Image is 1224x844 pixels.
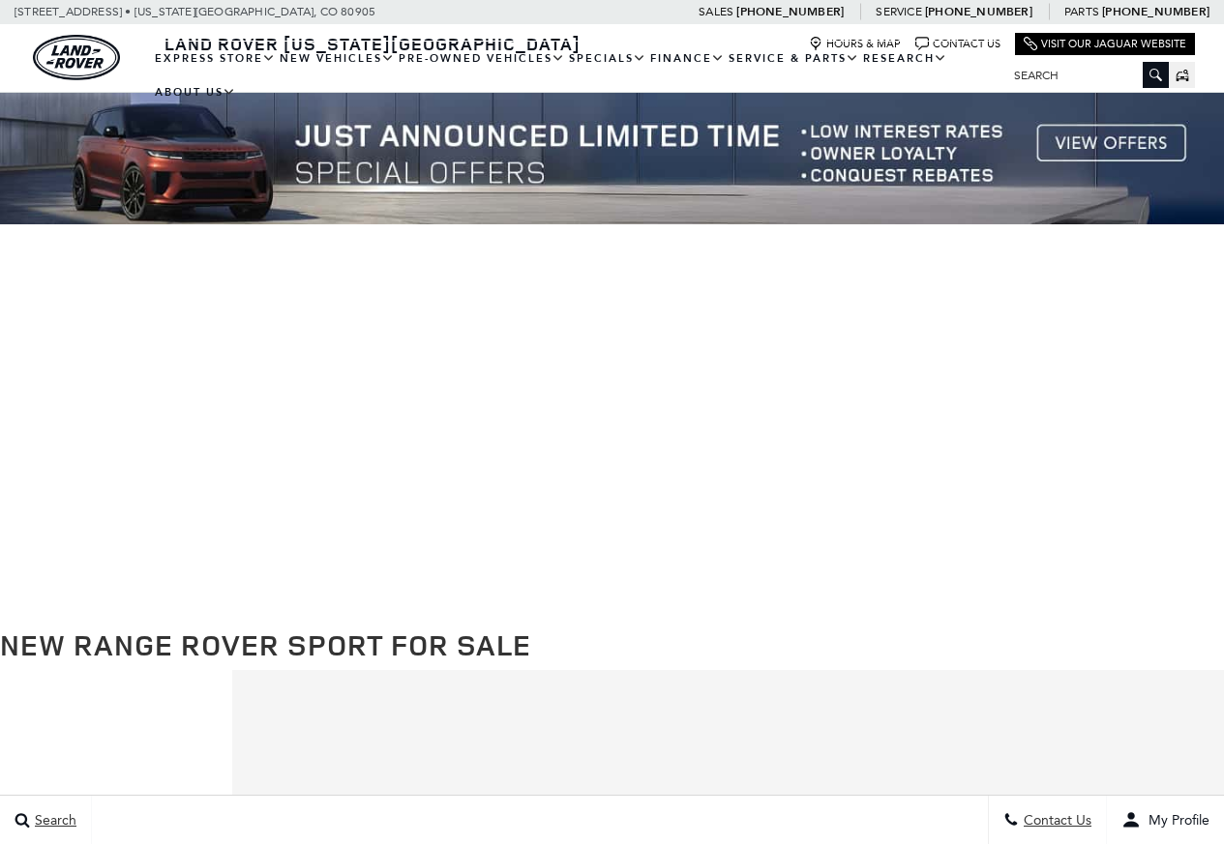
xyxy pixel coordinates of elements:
[30,812,76,829] span: Search
[727,42,861,75] a: Service & Parts
[33,35,120,80] a: land-rover
[925,4,1032,19] a: [PHONE_NUMBER]
[1024,37,1186,51] a: Visit Our Jaguar Website
[153,75,238,109] a: About Us
[1019,812,1091,829] span: Contact Us
[164,32,581,55] span: Land Rover [US_STATE][GEOGRAPHIC_DATA]
[699,5,733,18] span: Sales
[278,42,397,75] a: New Vehicles
[736,4,844,19] a: [PHONE_NUMBER]
[397,42,567,75] a: Pre-Owned Vehicles
[15,5,375,18] a: [STREET_ADDRESS] • [US_STATE][GEOGRAPHIC_DATA], CO 80905
[648,42,727,75] a: Finance
[153,32,592,55] a: Land Rover [US_STATE][GEOGRAPHIC_DATA]
[567,42,648,75] a: Specials
[1102,4,1209,19] a: [PHONE_NUMBER]
[861,42,949,75] a: Research
[153,42,1000,109] nav: Main Navigation
[1141,812,1209,829] span: My Profile
[876,5,921,18] span: Service
[809,37,901,51] a: Hours & Map
[1064,5,1099,18] span: Parts
[915,37,1000,51] a: Contact Us
[1000,64,1169,87] input: Search
[153,42,278,75] a: EXPRESS STORE
[1107,796,1224,844] button: user-profile-menu
[33,35,120,80] img: Land Rover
